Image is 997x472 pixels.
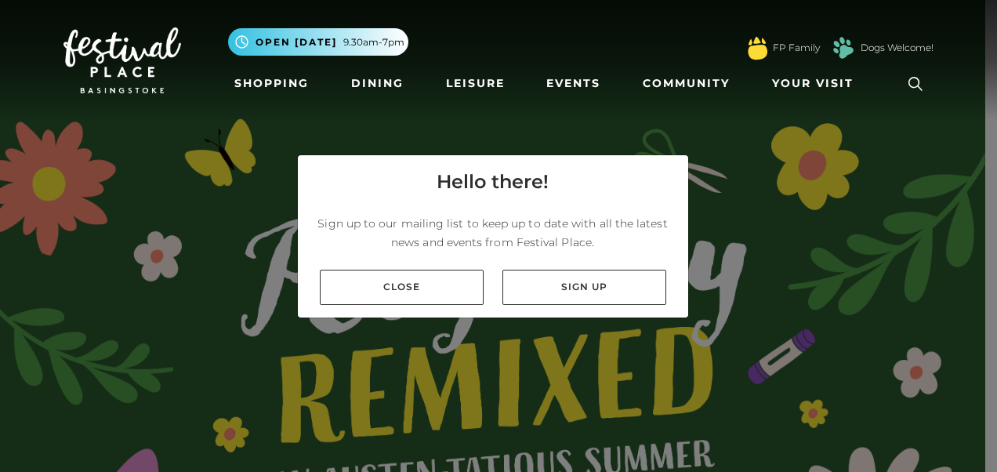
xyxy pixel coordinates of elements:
a: FP Family [773,41,820,55]
p: Sign up to our mailing list to keep up to date with all the latest news and events from Festival ... [310,214,676,252]
a: Events [540,69,607,98]
span: 9.30am-7pm [343,35,404,49]
a: Dining [345,69,410,98]
h4: Hello there! [437,168,549,196]
button: Open [DATE] 9.30am-7pm [228,28,408,56]
a: Community [636,69,736,98]
a: Close [320,270,484,305]
a: Your Visit [766,69,868,98]
span: Open [DATE] [256,35,337,49]
a: Dogs Welcome! [861,41,934,55]
a: Sign up [502,270,666,305]
a: Shopping [228,69,315,98]
img: Festival Place Logo [63,27,181,93]
span: Your Visit [772,75,854,92]
a: Leisure [440,69,511,98]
